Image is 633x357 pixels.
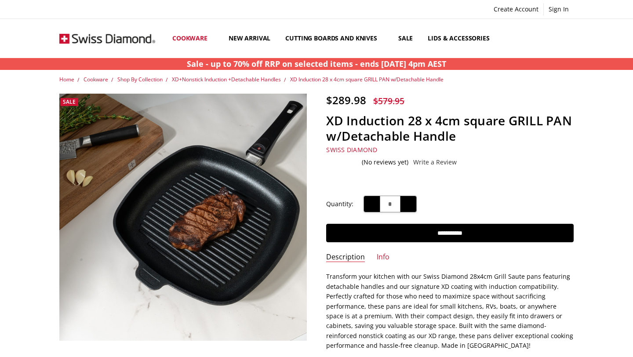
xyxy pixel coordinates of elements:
a: Cookware [165,19,221,58]
a: Cookware [84,76,108,83]
strong: Sale - up to 70% off RRP on selected items - ends [DATE] 4pm AEST [187,58,446,69]
img: Free Shipping On Every Order [59,19,155,58]
img: XD Induction 28 x 4cm square GRILL PAN w/Detachable Handle [84,345,84,346]
a: Sale [391,19,420,58]
a: Description [326,252,365,262]
p: Transform your kitchen with our Swiss Diamond 28x4cm Grill Saute pans featuring detachable handle... [326,272,574,350]
a: XD Induction 28 x 4cm square GRILL PAN w/Detachable Handle [290,76,444,83]
a: Lids & Accessories [420,19,503,58]
a: New arrival [221,19,278,58]
img: how to remove and install the handle [86,345,87,346]
img: XD Induction 28 x 4cm square GRILL PAN w/Detachable Handle [59,94,307,341]
label: Quantity: [326,199,353,209]
span: (No reviews yet) [362,159,408,166]
a: Shop By Collection [117,76,163,83]
a: Info [377,252,389,262]
span: Sale [63,98,76,106]
a: Write a Review [413,159,457,166]
a: Create Account [489,3,543,15]
a: Sign In [544,3,574,15]
a: Top Sellers [503,19,557,58]
span: $579.95 [373,95,404,107]
a: Home [59,76,74,83]
a: Swiss Diamond [326,146,377,154]
h1: XD Induction 28 x 4cm square GRILL PAN w/Detachable Handle [326,113,574,144]
a: Cutting boards and knives [278,19,391,58]
img: XD Induction 28 x 4cm square GRILL PAN w/Detachable Handle [81,345,82,346]
span: $289.98 [326,93,366,107]
a: XD+Nonstick Induction +Detachable Handles [172,76,281,83]
img: XD Induction 28 x 4cm square GRILL PAN w/Detachable Handle [78,345,79,346]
